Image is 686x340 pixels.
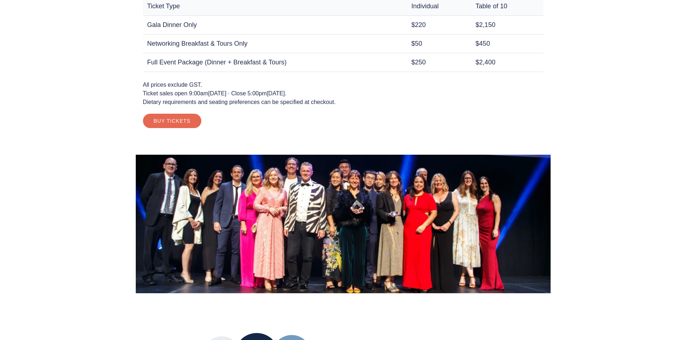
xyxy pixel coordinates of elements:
[471,15,543,34] td: $2,150
[143,53,407,72] td: Full Event Package (Dinner + Breakfast & Tours)
[407,53,471,72] td: $250
[407,34,471,53] td: $50
[471,53,543,72] td: $2,400
[143,114,201,128] a: Buy Tickets
[471,34,543,53] td: $450
[407,15,471,34] td: $220
[143,34,407,53] td: Networking Breakfast & Tours Only
[143,15,407,34] td: Gala Dinner Only
[143,81,543,106] p: All prices exclude GST. Ticket sales open 9:00am[DATE] · Close 5:00pm[DATE]. Dietary requirements...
